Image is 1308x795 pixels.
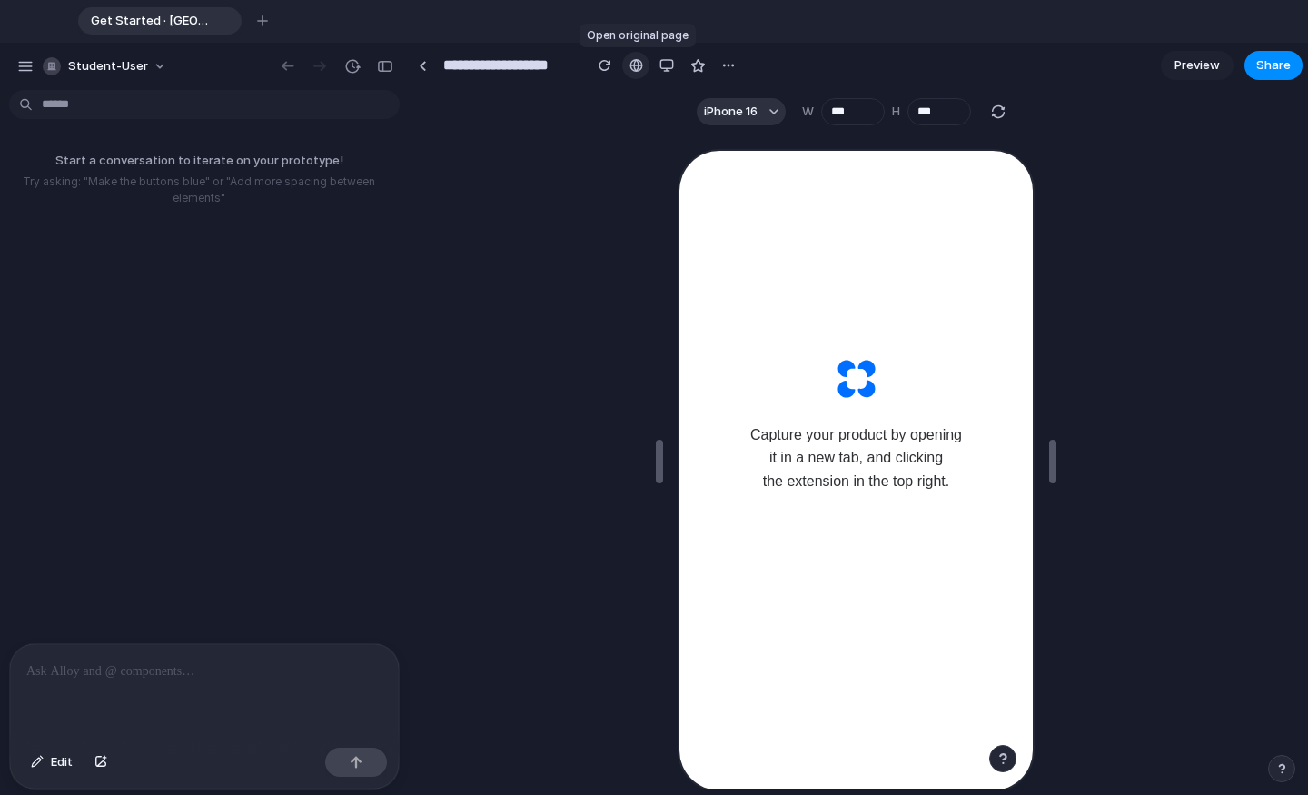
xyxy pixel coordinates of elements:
a: Preview [1161,51,1234,80]
span: Share [1256,56,1291,75]
button: student-user [35,52,176,81]
label: H [892,103,900,121]
span: Edit [51,753,73,771]
button: Edit [22,748,82,777]
span: Capture your product by opening it in a new tab, and clicking the extension in the top right. [33,273,321,343]
button: iPhone 16 [697,98,786,125]
label: W [802,103,814,121]
span: Get Started · [GEOGRAPHIC_DATA] [84,12,213,30]
span: iPhone 16 [704,103,758,121]
p: Start a conversation to iterate on your prototype! [7,152,391,170]
div: Open original page [580,24,696,47]
p: Try asking: "Make the buttons blue" or "Add more spacing between elements" [7,174,391,206]
span: student-user [68,57,148,75]
button: Share [1244,51,1303,80]
div: Get Started · [GEOGRAPHIC_DATA] [78,7,242,35]
span: Preview [1174,56,1220,75]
